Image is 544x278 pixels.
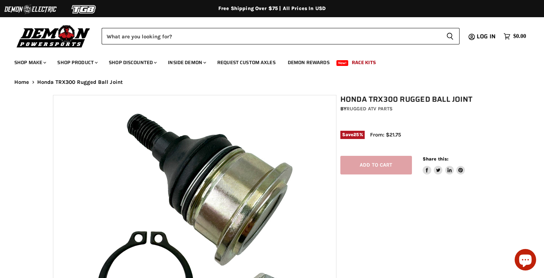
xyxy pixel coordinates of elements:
[9,55,50,70] a: Shop Make
[162,55,210,70] a: Inside Demon
[513,33,526,40] span: $0.00
[340,131,365,139] span: Save %
[336,60,349,66] span: New!
[500,31,530,42] a: $0.00
[423,156,448,162] span: Share this:
[353,132,359,137] span: 25
[212,55,281,70] a: Request Custom Axles
[477,32,496,41] span: Log in
[102,28,441,44] input: Search
[37,79,123,85] span: Honda TRX300 Rugged Ball Joint
[9,52,524,70] ul: Main menu
[282,55,335,70] a: Demon Rewards
[14,79,29,85] a: Home
[4,3,57,16] img: Demon Electric Logo 2
[473,33,500,40] a: Log in
[346,55,381,70] a: Race Kits
[103,55,161,70] a: Shop Discounted
[441,28,460,44] button: Search
[52,55,102,70] a: Shop Product
[57,3,111,16] img: TGB Logo 2
[370,131,401,138] span: From: $21.75
[14,23,93,49] img: Demon Powersports
[513,249,538,272] inbox-online-store-chat: Shopify online store chat
[340,95,495,104] h1: Honda TRX300 Rugged Ball Joint
[346,106,393,112] a: Rugged ATV Parts
[423,156,465,175] aside: Share this:
[340,105,495,113] div: by
[102,28,460,44] form: Product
